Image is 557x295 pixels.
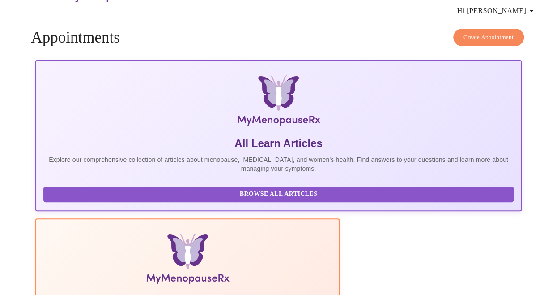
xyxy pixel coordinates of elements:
p: Explore our comprehensive collection of articles about menopause, [MEDICAL_DATA], and women's hea... [43,155,513,173]
button: Browse All Articles [43,187,513,202]
span: Hi [PERSON_NAME] [457,4,537,17]
img: MyMenopauseRx Logo [117,75,441,129]
img: Menopause Manual [89,234,286,287]
a: Browse All Articles [43,190,515,197]
span: Browse All Articles [52,189,504,200]
button: Create Appointment [453,29,524,46]
h5: All Learn Articles [43,136,513,151]
span: Create Appointment [463,32,514,43]
button: Hi [PERSON_NAME] [454,2,540,20]
h4: Appointments [31,29,526,47]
